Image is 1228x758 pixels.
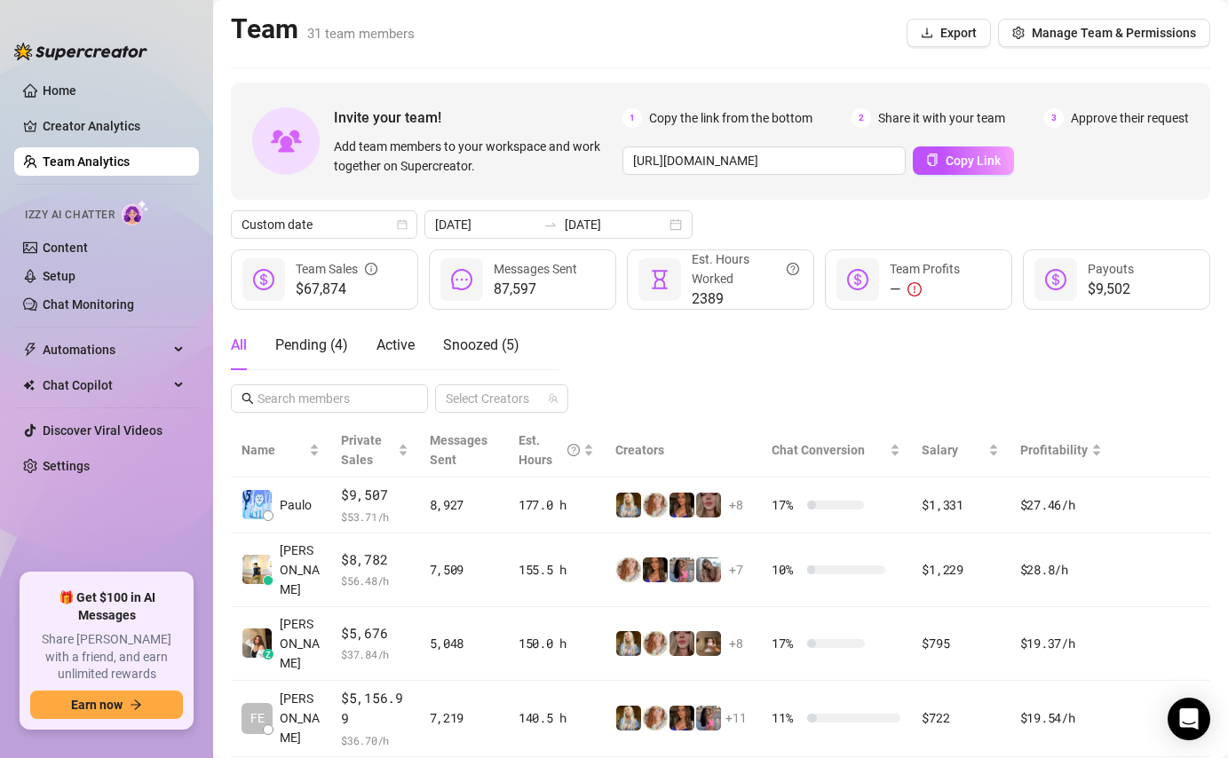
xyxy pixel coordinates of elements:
[1020,443,1088,457] span: Profitability
[1020,634,1102,653] div: $19.37 /h
[341,572,408,589] span: $ 56.48 /h
[430,634,497,653] div: 5,048
[669,631,694,656] img: Mila Steele
[30,631,183,683] span: Share [PERSON_NAME] with a friend, and earn unlimited rewards
[643,493,668,517] img: Amy Pond
[616,493,641,517] img: Kleio
[787,249,799,288] span: question-circle
[922,560,998,580] div: $1,229
[543,217,558,232] span: to
[43,269,75,283] a: Setup
[43,423,162,438] a: Discover Viral Videos
[231,335,247,356] div: All
[365,259,377,279] span: info-circle
[649,108,812,128] span: Copy the link from the bottom
[231,12,415,46] h2: Team
[725,708,747,728] span: + 11
[242,211,407,238] span: Custom date
[435,215,536,234] input: Start date
[921,27,933,39] span: download
[43,371,169,399] span: Chat Copilot
[847,269,868,290] span: dollar-circle
[1020,708,1102,728] div: $19.54 /h
[616,557,641,582] img: Amy Pond
[643,706,668,730] img: Amy Pond
[43,241,88,255] a: Content
[341,485,408,506] span: $9,507
[890,262,960,276] span: Team Profits
[696,706,721,730] img: Kota
[1088,279,1134,300] span: $9,502
[649,269,670,290] span: hourglass
[341,623,408,644] span: $5,676
[519,430,580,470] div: Est. Hours
[616,631,641,656] img: Kleio
[242,392,254,405] span: search
[341,731,408,749] span: $ 36.70 /h
[940,26,977,40] span: Export
[772,560,800,580] span: 10 %
[296,279,377,300] span: $67,874
[696,557,721,582] img: Kat Hobbs VIP
[548,393,559,404] span: team
[946,154,1001,168] span: Copy Link
[443,336,519,353] span: Snoozed ( 5 )
[567,430,580,470] span: question-circle
[519,634,594,653] div: 150.0 h
[519,708,594,728] div: 140.5 h
[43,154,130,169] a: Team Analytics
[242,628,272,658] img: Dennise
[913,146,1014,175] button: Copy Link
[43,336,169,364] span: Automations
[30,589,183,624] span: 🎁 Get $100 in AI Messages
[772,495,800,515] span: 17 %
[729,634,743,653] span: + 8
[296,259,377,279] div: Team Sales
[1020,495,1102,515] div: $27.46 /h
[130,699,142,711] span: arrow-right
[519,560,594,580] div: 155.5 h
[71,698,123,712] span: Earn now
[922,634,998,653] div: $795
[772,634,800,653] span: 17 %
[890,279,960,300] div: —
[43,297,134,312] a: Chat Monitoring
[565,215,666,234] input: End date
[1020,560,1102,580] div: $28.8 /h
[643,557,668,582] img: Kenzie
[729,560,743,580] span: + 7
[922,443,958,457] span: Salary
[1045,269,1066,290] span: dollar-circle
[280,541,320,599] span: [PERSON_NAME]
[253,269,274,290] span: dollar-circle
[430,560,497,580] div: 7,509
[23,379,35,391] img: Chat Copilot
[275,335,348,356] div: Pending ( 4 )
[692,288,799,310] span: 2389
[430,708,497,728] div: 7,219
[1088,262,1134,276] span: Payouts
[451,269,472,290] span: message
[878,108,1005,128] span: Share it with your team
[30,691,183,719] button: Earn nowarrow-right
[341,688,408,730] span: $5,156.99
[519,495,594,515] div: 177.0 h
[922,708,998,728] div: $722
[231,423,330,478] th: Name
[494,262,577,276] span: Messages Sent
[430,433,487,467] span: Messages Sent
[280,614,320,673] span: [PERSON_NAME]
[122,200,149,225] img: AI Chatter
[1071,108,1189,128] span: Approve their request
[669,557,694,582] img: Kota
[669,493,694,517] img: Kenzie
[1012,27,1025,39] span: setting
[1044,108,1064,128] span: 3
[643,631,668,656] img: Amy Pond
[696,493,721,517] img: Mila Steele
[696,631,721,656] img: Brooke
[616,706,641,730] img: Kleio
[622,108,642,128] span: 1
[242,490,272,519] img: Paulo
[334,137,615,176] span: Add team members to your workspace and work together on Supercreator.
